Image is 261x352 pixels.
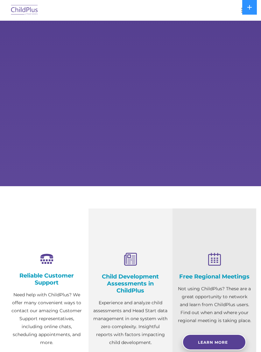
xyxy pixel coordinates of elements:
[10,272,84,286] h4: Reliable Customer Support
[177,285,251,325] p: Not using ChildPlus? These are a great opportunity to network and learn from ChildPlus users. Fin...
[177,273,251,280] h4: Free Regional Meetings
[10,3,39,18] img: ChildPlus by Procare Solutions
[93,299,167,347] p: Experience and analyze child assessments and Head Start data management in one system with zero c...
[182,334,246,350] a: Learn More
[198,340,228,345] span: Learn More
[10,291,84,347] p: Need help with ChildPlus? We offer many convenient ways to contact our amazing Customer Support r...
[93,273,167,294] h4: Child Development Assessments in ChildPlus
